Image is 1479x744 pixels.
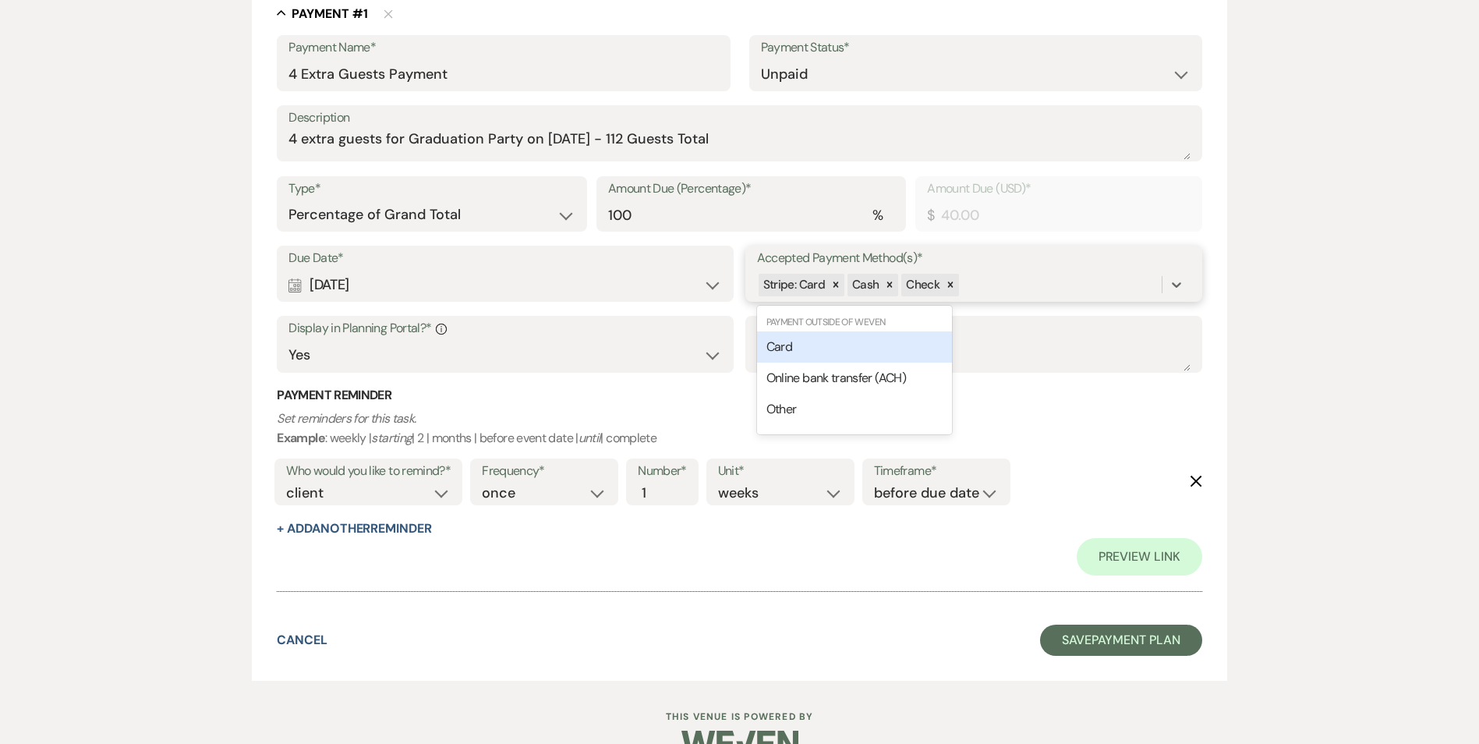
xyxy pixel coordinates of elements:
[277,5,368,21] button: Payment #1
[288,178,575,200] label: Type*
[757,247,1191,270] label: Accepted Payment Method(s)*
[288,129,1190,160] textarea: 4 extra guests for Graduation Party on [DATE] - 112 Guests Total
[766,401,797,417] span: Other
[757,315,952,329] div: Payment Outside of Weven
[927,205,934,226] div: $
[766,370,906,386] span: Online bank transfer (ACH)
[288,317,722,340] label: Display in Planning Portal?*
[852,277,879,292] span: Cash
[292,5,368,23] h5: Payment # 1
[277,430,325,446] b: Example
[608,178,894,200] label: Amount Due (Percentage)*
[288,107,1190,129] label: Description
[482,460,607,483] label: Frequency*
[277,634,327,647] button: Cancel
[927,178,1190,200] label: Amount Due (USD)*
[277,409,1201,448] p: : weekly | | 2 | months | before event date | | complete
[288,270,722,300] div: [DATE]
[874,460,999,483] label: Timeframe*
[757,317,1191,340] label: Notes
[638,460,687,483] label: Number*
[277,410,416,427] i: Set reminders for this task.
[718,460,843,483] label: Unit*
[288,37,718,59] label: Payment Name*
[766,338,792,355] span: Card
[579,430,601,446] i: until
[872,205,883,226] div: %
[277,523,431,535] button: + AddAnotherReminder
[288,247,722,270] label: Due Date*
[371,430,412,446] i: starting
[286,460,451,483] label: Who would you like to remind?*
[906,277,939,292] span: Check
[761,37,1191,59] label: Payment Status*
[1040,625,1202,656] button: SavePayment Plan
[1077,538,1202,576] a: Preview Link
[277,387,1201,404] h3: Payment Reminder
[763,277,825,292] span: Stripe: Card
